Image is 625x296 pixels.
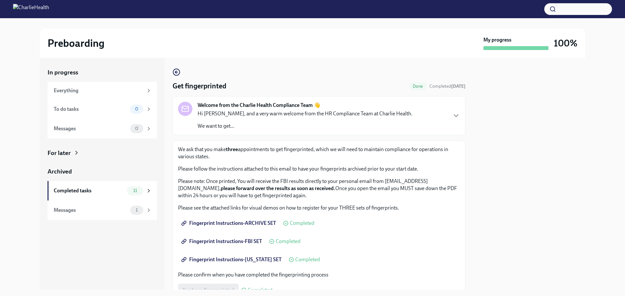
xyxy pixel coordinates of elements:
[178,204,460,212] p: Please see the attached links for visual demos on how to register for your THREE sets of fingerpr...
[248,288,272,293] span: Completed
[198,102,320,109] strong: Welcome from the Charlie Health Compliance Team 👋
[409,84,427,89] span: Done
[132,208,142,212] span: 1
[48,68,157,77] a: In progress
[198,122,412,130] p: We want to get...
[226,146,238,152] strong: three
[48,181,157,200] a: Completed tasks11
[54,87,143,94] div: Everything
[178,253,286,266] a: Fingerprint Instructions-[US_STATE] SET
[178,178,460,199] p: Please note: Once printed, You will receive the FBI results directly to your personal email from ...
[178,271,460,278] p: Please confirm when you have completed the fingerprinting process
[54,106,128,113] div: To do tasks
[48,119,157,138] a: Messages0
[48,149,157,157] a: For later
[131,107,142,111] span: 0
[48,99,157,119] a: To do tasks0
[183,220,276,226] span: Fingerprint Instructions-ARCHIVE SET
[483,36,511,44] strong: My progress
[48,37,104,50] h2: Preboarding
[290,221,314,226] span: Completed
[178,165,460,173] p: Please follow the instructions attached to this email to have your fingerprints archived prior to...
[48,200,157,220] a: Messages1
[178,146,460,160] p: We ask that you make appointments to get fingerprinted, which we will need to maintain compliance...
[183,238,262,245] span: Fingerprint Instructions-FBI SET
[198,110,412,117] p: Hi [PERSON_NAME], and a very warm welcome from the HR Compliance Team at Charlie Health.
[48,82,157,99] a: Everything
[295,257,320,262] span: Completed
[129,188,141,193] span: 11
[221,185,335,191] strong: please forward over the results as soon as received.
[276,239,300,244] span: Completed
[554,37,577,49] h3: 100%
[173,81,226,91] h4: Get fingerprinted
[48,149,71,157] div: For later
[13,4,49,14] img: CharlieHealth
[183,256,282,263] span: Fingerprint Instructions-[US_STATE] SET
[48,167,157,176] a: Archived
[178,217,281,230] a: Fingerprint Instructions-ARCHIVE SET
[54,125,128,132] div: Messages
[54,207,128,214] div: Messages
[54,187,124,194] div: Completed tasks
[429,83,465,89] span: October 9th, 2025 16:52
[131,126,142,131] span: 0
[451,84,465,89] strong: [DATE]
[178,235,267,248] a: Fingerprint Instructions-FBI SET
[429,84,465,89] span: Completed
